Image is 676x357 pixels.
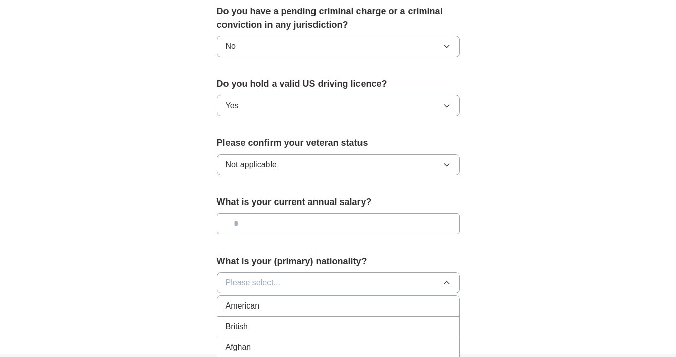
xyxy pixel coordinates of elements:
label: Do you hold a valid US driving licence? [217,77,460,91]
button: No [217,36,460,57]
label: What is your current annual salary? [217,195,460,209]
span: Yes [226,99,239,112]
label: Please confirm your veteran status [217,136,460,150]
button: Not applicable [217,154,460,175]
label: Do you have a pending criminal charge or a criminal conviction in any jurisdiction? [217,5,460,32]
span: Not applicable [226,159,277,171]
span: No [226,40,236,53]
span: British [226,321,248,333]
label: What is your (primary) nationality? [217,254,460,268]
span: American [226,300,260,312]
span: Please select... [226,277,281,289]
span: Afghan [226,341,251,353]
button: Please select... [217,272,460,293]
button: Yes [217,95,460,116]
